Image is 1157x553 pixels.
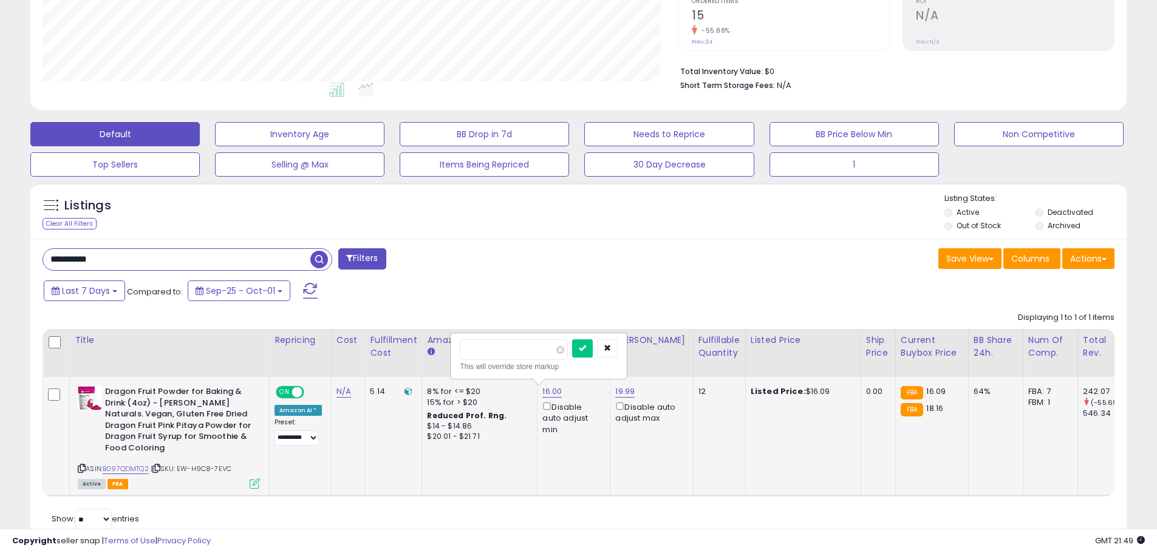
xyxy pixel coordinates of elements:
[954,122,1124,146] button: Non Competitive
[1028,397,1068,408] div: FBM: 1
[188,280,290,301] button: Sep-25 - Oct-01
[206,285,275,297] span: Sep-25 - Oct-01
[926,385,946,397] span: 16.09
[751,385,806,397] b: Listed Price:
[427,432,528,442] div: $20.01 - $21.71
[302,387,322,398] span: OFF
[400,152,569,177] button: Items Being Repriced
[901,403,923,416] small: FBA
[615,334,688,347] div: [PERSON_NAME]
[680,66,763,76] b: Total Inventory Value:
[584,152,754,177] button: 30 Day Decrease
[370,334,417,359] div: Fulfillment Cost
[127,286,183,297] span: Compared to:
[615,385,635,398] a: 19.99
[44,280,125,301] button: Last 7 Days
[926,402,943,414] span: 18.16
[62,285,110,297] span: Last 7 Days
[1091,398,1125,407] small: (-55.69%)
[944,193,1127,205] p: Listing States:
[30,122,200,146] button: Default
[770,122,939,146] button: BB Price Below Min
[338,248,386,270] button: Filters
[427,347,434,358] small: Amazon Fees.
[275,418,322,446] div: Preset:
[1018,312,1114,324] div: Displaying 1 to 1 of 1 items
[460,361,618,373] div: This will override store markup
[75,334,264,347] div: Title
[615,400,683,424] div: Disable auto adjust max
[916,8,1114,25] h2: N/A
[275,334,326,347] div: Repricing
[12,535,56,546] strong: Copyright
[103,464,149,474] a: B097QDMTQ2
[938,248,1002,269] button: Save View
[427,421,528,432] div: $14 - $14.86
[1048,220,1080,231] label: Archived
[777,80,791,91] span: N/A
[901,334,963,359] div: Current Buybox Price
[336,334,360,347] div: Cost
[692,38,712,46] small: Prev: 34
[1095,535,1145,546] span: 2025-10-9 21:49 GMT
[1028,334,1073,359] div: Num of Comp.
[105,386,253,456] b: Dragon Fruit Powder for Baking & Drink (4oz) - [PERSON_NAME] Naturals. Vegan, Gluten Free Dried D...
[427,397,528,408] div: 15% for > $20
[542,400,601,435] div: Disable auto adjust min
[78,386,102,410] img: 41G--wCGCaL._SL40_.jpg
[1048,207,1093,217] label: Deactivated
[78,479,106,489] span: All listings currently available for purchase on Amazon
[866,386,886,397] div: 0.00
[12,535,211,547] div: seller snap | |
[427,334,532,347] div: Amazon Fees
[584,122,754,146] button: Needs to Reprice
[751,386,852,397] div: $16.09
[427,386,528,397] div: 8% for <= $20
[751,334,856,347] div: Listed Price
[78,386,260,487] div: ASIN:
[698,386,736,397] div: 12
[427,410,507,421] b: Reduced Prof. Rng.
[336,385,351,398] a: N/A
[974,334,1018,359] div: BB Share 24h.
[680,63,1105,78] li: $0
[1003,248,1060,269] button: Columns
[542,385,562,398] a: 16.00
[916,38,940,46] small: Prev: N/A
[43,218,97,229] div: Clear All Filters
[277,387,292,398] span: ON
[64,197,111,214] h5: Listings
[1083,408,1132,419] div: 546.34
[1062,248,1114,269] button: Actions
[1028,386,1068,397] div: FBA: 7
[698,334,740,359] div: Fulfillable Quantity
[215,152,384,177] button: Selling @ Max
[370,386,412,397] div: 5.14
[697,26,730,35] small: -55.88%
[866,334,890,359] div: Ship Price
[957,207,979,217] label: Active
[400,122,569,146] button: BB Drop in 7d
[1083,386,1132,397] div: 242.07
[974,386,1014,397] div: 64%
[275,405,322,416] div: Amazon AI *
[1083,334,1127,359] div: Total Rev.
[30,152,200,177] button: Top Sellers
[108,479,128,489] span: FBA
[215,122,384,146] button: Inventory Age
[901,386,923,399] small: FBA
[680,80,775,90] b: Short Term Storage Fees:
[770,152,939,177] button: 1
[1011,253,1049,265] span: Columns
[692,8,890,25] h2: 15
[104,535,155,546] a: Terms of Use
[957,220,1001,231] label: Out of Stock
[52,513,139,524] span: Show: entries
[157,535,211,546] a: Privacy Policy
[151,464,231,473] span: | SKU: EW-H9C8-7EVC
